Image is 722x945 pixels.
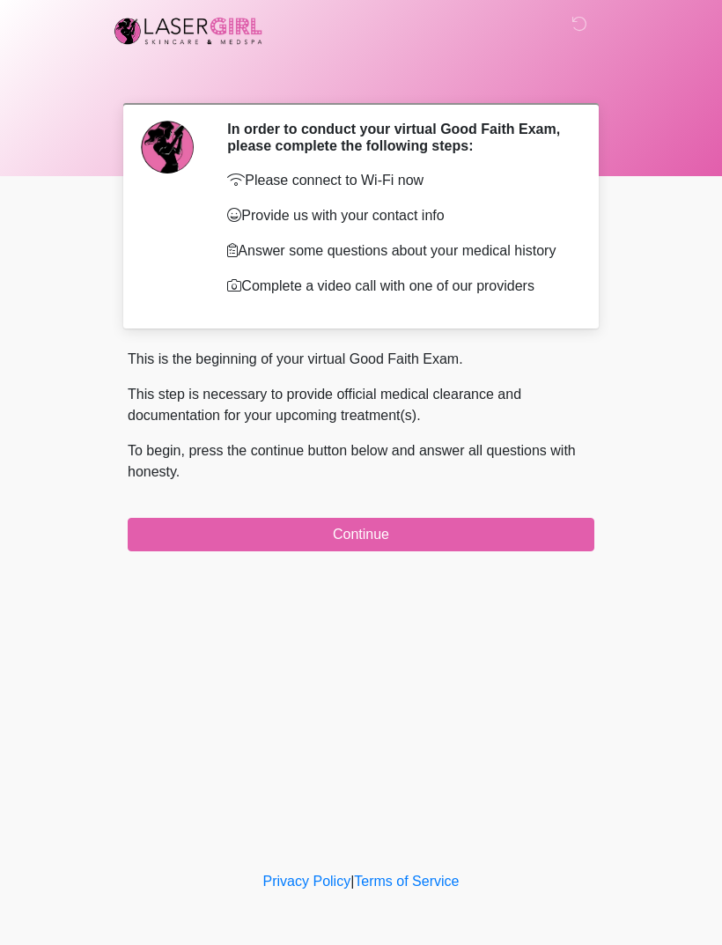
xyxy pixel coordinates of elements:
[141,121,194,173] img: Agent Avatar
[263,874,351,889] a: Privacy Policy
[128,518,594,551] button: Continue
[128,384,594,426] p: This step is necessary to provide official medical clearance and documentation for your upcoming ...
[227,240,568,262] p: Answer some questions about your medical history
[128,440,594,483] p: To begin, press the continue button below and answer all questions with honesty.
[114,63,608,96] h1: ‎ ‎
[227,205,568,226] p: Provide us with your contact info
[227,276,568,297] p: Complete a video call with one of our providers
[354,874,459,889] a: Terms of Service
[110,13,267,48] img: Laser Girl Med Spa LLC Logo
[227,170,568,191] p: Please connect to Wi-Fi now
[227,121,568,154] h2: In order to conduct your virtual Good Faith Exam, please complete the following steps:
[350,874,354,889] a: |
[128,349,594,370] p: This is the beginning of your virtual Good Faith Exam.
